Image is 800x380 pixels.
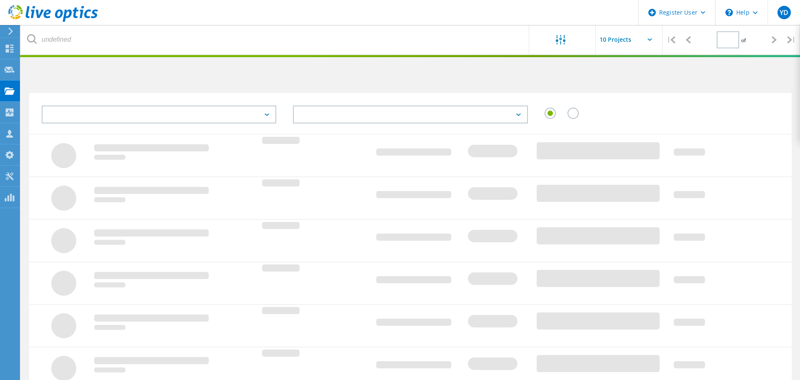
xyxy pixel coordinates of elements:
svg: \n [725,9,733,16]
input: undefined [21,25,530,54]
div: | [662,25,680,55]
span: of [741,37,746,44]
div: | [783,25,800,55]
a: Live Optics Dashboard [8,18,98,23]
span: YD [780,9,788,16]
